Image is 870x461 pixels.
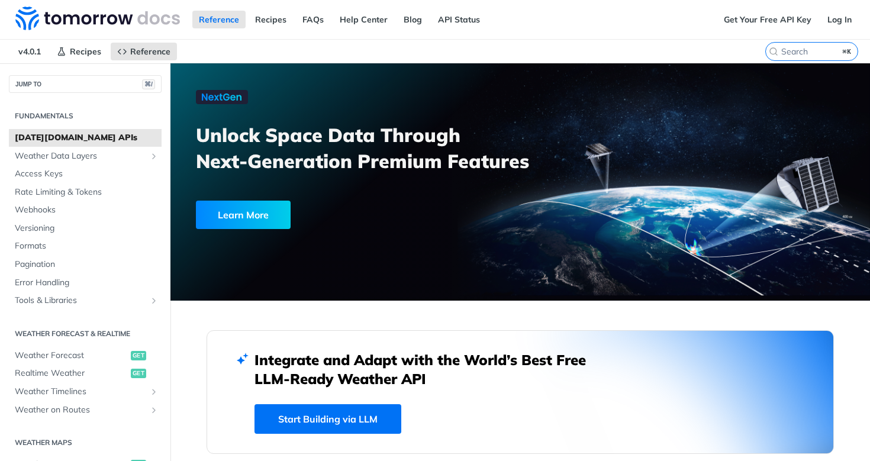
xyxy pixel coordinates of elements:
a: Get Your Free API Key [717,11,818,28]
h2: Weather Forecast & realtime [9,328,162,339]
span: Formats [15,240,159,252]
span: Weather Timelines [15,386,146,398]
a: Learn More [196,201,466,229]
span: Access Keys [15,168,159,180]
kbd: ⌘K [840,46,855,57]
span: [DATE][DOMAIN_NAME] APIs [15,132,159,144]
button: Show subpages for Weather on Routes [149,405,159,415]
a: Reference [111,43,177,60]
span: Recipes [70,46,101,57]
span: Pagination [15,259,159,270]
a: Blog [397,11,428,28]
a: Realtime Weatherget [9,365,162,382]
h2: Weather Maps [9,437,162,448]
a: Weather Data LayersShow subpages for Weather Data Layers [9,147,162,165]
a: Log In [821,11,858,28]
img: Tomorrow.io Weather API Docs [15,7,180,30]
a: API Status [431,11,486,28]
a: Formats [9,237,162,255]
a: Help Center [333,11,394,28]
span: get [131,351,146,360]
span: Webhooks [15,204,159,216]
button: Show subpages for Tools & Libraries [149,296,159,305]
a: Weather TimelinesShow subpages for Weather Timelines [9,383,162,401]
a: [DATE][DOMAIN_NAME] APIs [9,129,162,147]
h2: Fundamentals [9,111,162,121]
a: Start Building via LLM [254,404,401,434]
a: Weather Forecastget [9,347,162,365]
button: Show subpages for Weather Data Layers [149,151,159,161]
span: Weather on Routes [15,404,146,416]
svg: Search [769,47,778,56]
button: Show subpages for Weather Timelines [149,387,159,396]
a: Reference [192,11,246,28]
span: Rate Limiting & Tokens [15,186,159,198]
a: Webhooks [9,201,162,219]
button: JUMP TO⌘/ [9,75,162,93]
a: Rate Limiting & Tokens [9,183,162,201]
span: ⌘/ [142,79,155,89]
span: Tools & Libraries [15,295,146,307]
span: Weather Data Layers [15,150,146,162]
a: Recipes [249,11,293,28]
span: Realtime Weather [15,367,128,379]
a: Weather on RoutesShow subpages for Weather on Routes [9,401,162,419]
span: Versioning [15,223,159,234]
a: Versioning [9,220,162,237]
div: Learn More [196,201,291,229]
span: Error Handling [15,277,159,289]
a: Tools & LibrariesShow subpages for Tools & Libraries [9,292,162,310]
span: Weather Forecast [15,350,128,362]
a: Error Handling [9,274,162,292]
span: Reference [130,46,170,57]
span: get [131,369,146,378]
a: Pagination [9,256,162,273]
a: Recipes [50,43,108,60]
span: v4.0.1 [12,43,47,60]
a: Access Keys [9,165,162,183]
h3: Unlock Space Data Through Next-Generation Premium Features [196,122,533,174]
h2: Integrate and Adapt with the World’s Best Free LLM-Ready Weather API [254,350,604,388]
img: NextGen [196,90,248,104]
a: FAQs [296,11,330,28]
